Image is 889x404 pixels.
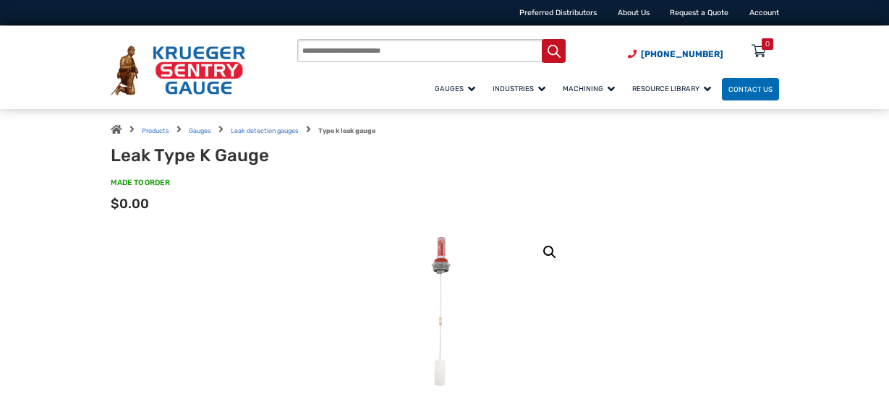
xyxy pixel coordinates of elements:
div: 0 [765,38,770,50]
a: Contact Us [722,78,779,100]
a: Leak detection gauges [231,127,299,134]
span: $0.00 [111,196,149,212]
strong: Type k leak gauge [318,127,375,134]
a: Industries [486,76,556,101]
a: Products [142,127,169,134]
span: Contact Us [728,85,773,93]
span: [PHONE_NUMBER] [641,49,723,59]
a: Phone Number (920) 434-8860 [628,48,723,61]
span: Industries [493,85,545,93]
a: View full-screen image gallery [537,239,563,265]
a: About Us [618,8,650,17]
span: Resource Library [632,85,711,93]
a: Gauges [189,127,211,134]
span: Machining [563,85,615,93]
a: Request a Quote [670,8,728,17]
h1: Leak Type K Gauge [111,145,378,166]
a: Gauges [428,76,486,101]
span: MADE TO ORDER [111,177,170,188]
img: Leak Detection Gauge [411,231,477,393]
span: Gauges [435,85,475,93]
a: Preferred Distributors [519,8,597,17]
img: Krueger Sentry Gauge [111,46,245,95]
a: Resource Library [626,76,722,101]
a: Account [749,8,779,17]
a: Machining [556,76,626,101]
